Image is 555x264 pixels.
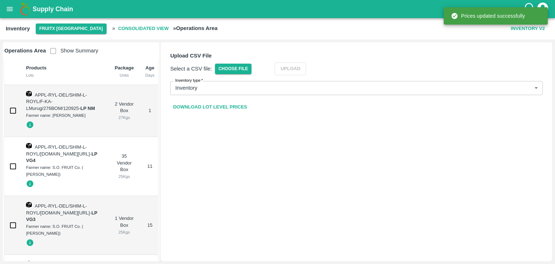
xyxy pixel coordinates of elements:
td: 11 [139,137,160,196]
span: APPL-RYL-DEL/SHIM-L-ROYL/[DOMAIN_NAME][URL] [26,144,90,157]
b: Package [115,65,134,71]
b: Inventory [6,26,30,31]
p: Select a CSV file: [170,65,212,73]
img: box [26,202,32,208]
div: Farmer name: S.O. FRUIT Co. ( [PERSON_NAME]) [26,164,103,178]
div: 25 Kgs [115,229,134,235]
td: 1 [139,85,160,137]
b: Upload CSV File [170,53,212,59]
div: 25 Kgs [115,173,134,180]
label: Inventory type [175,78,203,84]
div: Farmer name: S.O. FRUIT Co. ( [PERSON_NAME]) [26,223,103,237]
div: 2 Vendor Box [115,101,134,121]
button: Inventory V2 [508,22,548,35]
div: Units [115,72,134,78]
a: Download Lot Level Prices [170,101,250,114]
b: Consolidated View [118,25,169,33]
div: 27 Kgs [115,114,134,121]
span: - [79,106,95,111]
img: box [26,143,32,149]
div: Lots [26,72,103,78]
span: Choose File [215,64,252,74]
div: customer-support [524,3,536,16]
b: Operations Area [4,48,46,54]
h2: » [112,22,218,35]
td: 15 [139,196,160,255]
button: open drawer [1,1,18,17]
a: Supply Chain [33,4,524,14]
b: Supply Chain [33,5,73,13]
b: Age [146,65,155,71]
div: 35 Vendor Box [115,153,134,180]
span: Consolidated View [115,22,172,35]
div: 1 Vendor Box [115,215,134,235]
img: logo [18,2,33,16]
span: Show Summary [46,48,98,54]
div: Farmer name: [PERSON_NAME] [26,112,103,119]
b: » Operations Area [173,25,218,31]
p: Inventory [175,84,197,92]
strong: LP NM [81,106,95,111]
span: APPL-RYL-DEL/SHIM-L-ROYL/F-KA-LMurug/276BOM/120925 [26,92,87,111]
img: box [26,91,32,97]
div: Prices updated successfully [451,9,525,22]
button: Select DC [36,24,107,34]
div: Days [145,72,154,78]
span: APPL-RYL-DEL/SHIM-L-ROYL/[DOMAIN_NAME][URL] [26,203,90,216]
div: account of current user [536,1,549,17]
b: Products [26,65,46,71]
